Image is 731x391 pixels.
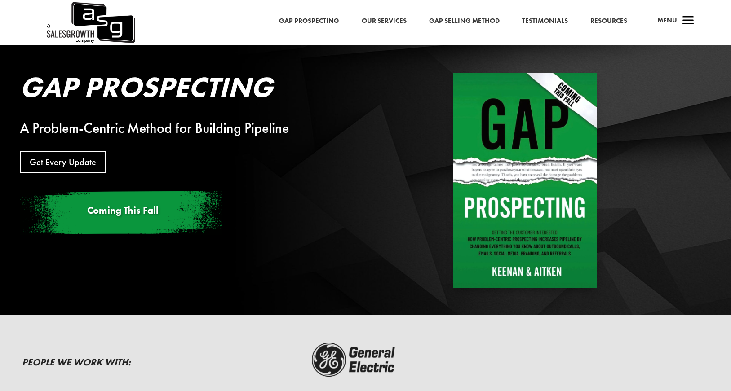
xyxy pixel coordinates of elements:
img: Gap Prospecting - Coming This Fall [453,73,597,288]
span: Coming This Fall [87,204,159,217]
a: Gap Selling Method [429,15,500,27]
a: Testimonials [522,15,568,27]
div: A Problem-Centric Method for Building Pipeline [20,123,377,134]
h2: Gap Prospecting [20,73,377,106]
a: Resources [590,15,627,27]
a: Get Every Update [20,151,106,173]
img: ge-logo-dark [305,340,404,380]
a: Our Services [362,15,407,27]
a: Gap Prospecting [279,15,339,27]
span: a [679,12,697,30]
span: Menu [657,16,677,25]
